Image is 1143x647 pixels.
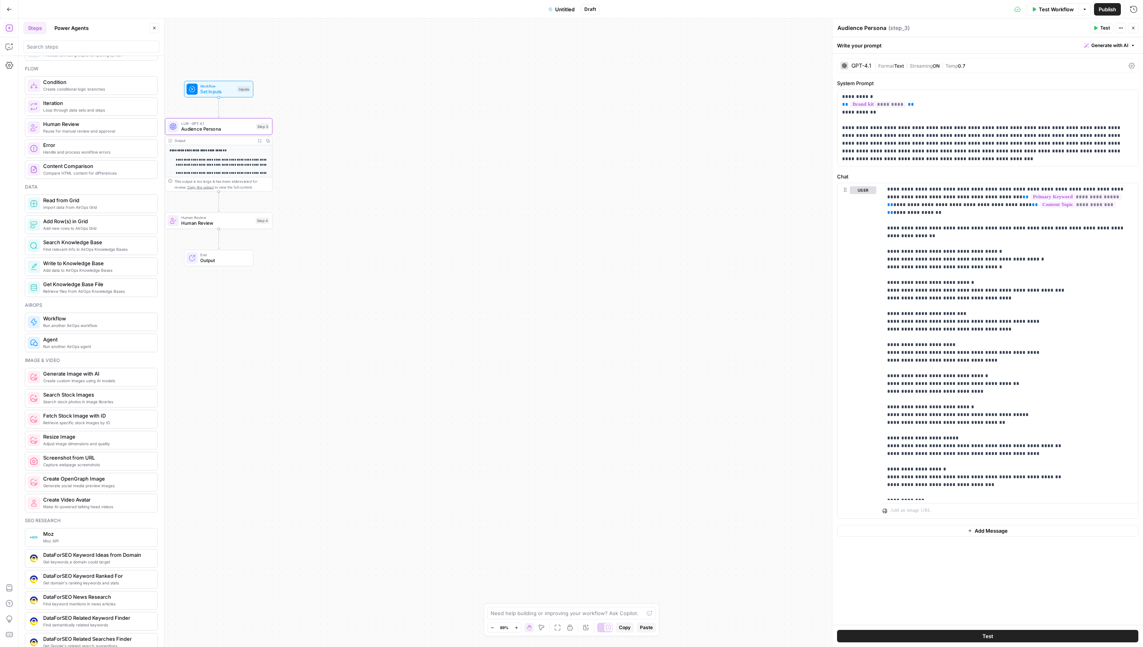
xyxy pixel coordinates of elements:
[256,123,269,129] div: Step 3
[640,624,653,631] span: Paste
[181,126,253,133] span: Audience Persona
[30,166,38,173] img: vrinnnclop0vshvmafd7ip1g7ohf
[30,499,38,507] img: rmejigl5z5mwnxpjlfq225817r45
[43,343,151,350] span: Run another AirOps agent
[43,170,151,176] span: Compare HTML content for differences
[43,420,151,426] span: Retrieve specific stock images by ID
[584,6,596,13] span: Draft
[165,212,273,229] div: Human ReviewHuman ReviewStep 4
[619,624,631,631] span: Copy
[43,462,151,468] span: Capture webpage screenshots
[837,79,1138,87] label: System Prompt
[43,120,151,128] span: Human Review
[43,593,151,601] span: DataForSEO News Research
[544,3,579,16] button: Untitled
[43,412,151,420] span: Fetch Stock Image with ID
[1099,5,1116,13] span: Publish
[837,630,1138,642] button: Test
[30,617,38,625] img: se7yyxfvbxn2c3qgqs66gfh04cl6
[181,215,253,220] span: Human Review
[25,517,158,524] div: Seo research
[43,496,151,504] span: Create Video Avatar
[43,128,151,134] span: Pause for manual review and approval
[43,162,151,170] span: Content Comparison
[616,623,634,633] button: Copy
[23,22,47,34] button: Steps
[43,538,151,544] span: Moz API
[43,238,151,246] span: Search Knowledge Base
[43,391,151,399] span: Search Stock Images
[30,596,38,604] img: vjoh3p9kohnippxyp1brdnq6ymi1
[238,86,250,92] div: Inputs
[837,525,1138,537] button: Add Message
[256,217,269,224] div: Step 4
[1090,23,1113,33] button: Test
[43,99,151,107] span: Iteration
[43,259,151,267] span: Write to Knowledge Base
[43,336,151,343] span: Agent
[43,370,151,378] span: Generate Image with AI
[43,399,151,405] span: Search stock photos in image libraries
[1081,40,1138,51] button: Generate with AI
[25,302,158,309] div: Airops
[175,138,253,143] div: Output
[43,530,151,538] span: Moz
[43,107,151,113] span: Loop through data sets and steps
[27,43,156,51] input: Search steps
[43,141,151,149] span: Error
[837,24,886,32] textarea: Audience Persona
[850,186,876,194] button: user
[165,250,273,266] div: EndOutput
[43,572,151,580] span: DataForSEO Keyword Ranked For
[25,184,158,191] div: Data
[958,63,965,69] span: 0.7
[904,61,910,69] span: |
[1091,42,1128,49] span: Generate with AI
[878,63,894,69] span: Format
[30,638,38,646] img: 9u0p4zbvbrir7uayayktvs1v5eg0
[837,173,1138,180] label: Chat
[30,478,38,486] img: pyizt6wx4h99f5rkgufsmugliyey
[910,63,933,69] span: Streaming
[43,217,151,225] span: Add Row(s) in Grid
[43,225,151,231] span: Add new rows to AirOps Grid
[946,63,958,69] span: Temp
[43,551,151,559] span: DataForSEO Keyword Ideas from Domain
[25,65,158,72] div: Flow
[187,185,214,189] span: Copy the output
[43,614,151,622] span: DataForSEO Related Keyword Finder
[200,83,234,89] span: Workflow
[43,267,151,273] span: Add data to AirOps Knowledge Bases
[43,454,151,462] span: Screenshot from URL
[43,475,151,483] span: Create OpenGraph Image
[30,575,38,583] img: 3iojl28do7crl10hh26nxau20pae
[218,192,220,212] g: Edge from step_3 to step_4
[555,5,575,13] span: Untitled
[1027,3,1078,16] button: Test Workflow
[43,580,151,586] span: Get domain's ranking keywords and stats
[50,22,93,34] button: Power Agents
[181,220,253,227] span: Human Review
[43,378,151,384] span: Create custom images using AI models
[43,315,151,322] span: Workflow
[500,624,509,631] span: 89%
[30,554,38,562] img: qj0lddqgokrswkyaqb1p9cmo0sp5
[43,433,151,441] span: Resize Image
[175,179,269,190] div: This output is too large & has been abbreviated for review. to view the full content.
[637,623,656,633] button: Paste
[43,280,151,288] span: Get Knowledge Base File
[165,81,273,98] div: WorkflowSet InputsInputs
[43,601,151,607] span: Find keyword mentions in news articles
[200,88,234,95] span: Set Inputs
[43,483,151,489] span: Generate social media preview images
[43,635,151,643] span: DataForSEO Related Searches Finder
[43,196,151,204] span: Read from Grid
[218,98,220,118] g: Edge from start to step_3
[1100,24,1110,31] span: Test
[894,63,904,69] span: Text
[43,322,151,329] span: Run another AirOps workflow
[874,61,878,69] span: |
[218,229,220,249] g: Edge from step_4 to end
[851,63,871,68] div: GPT-4.1
[43,288,151,294] span: Retrieve files from AirOps Knowledge Bases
